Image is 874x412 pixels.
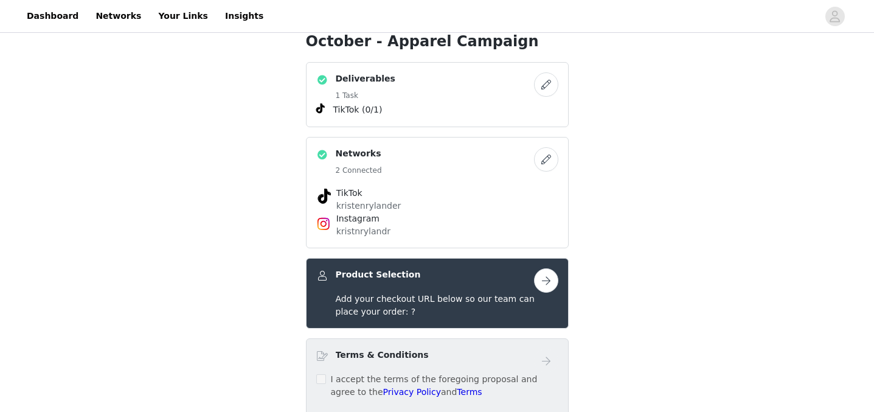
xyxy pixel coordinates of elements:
div: Deliverables [306,62,569,127]
p: I accept the terms of the foregoing proposal and agree to the and [331,373,558,399]
a: Your Links [151,2,215,30]
h4: Instagram [336,212,538,225]
p: kristenrylander [336,200,538,212]
span: TikTok (0/1) [333,103,383,116]
h4: TikTok [336,187,538,200]
a: Insights [218,2,271,30]
img: Instagram Icon [316,217,331,231]
h4: Product Selection [336,268,421,281]
h4: Terms & Conditions [336,349,429,361]
div: Product Selection [306,258,569,329]
h4: Deliverables [336,72,395,85]
div: avatar [829,7,841,26]
a: Networks [88,2,148,30]
h5: 1 Task [336,90,395,101]
h4: Networks [336,147,382,160]
h1: October - Apparel Campaign [306,30,569,52]
a: Privacy Policy [383,387,441,397]
div: Networks [306,137,569,248]
a: Terms [457,387,482,397]
p: kristnrylandr [336,225,538,238]
span: Add your checkout URL below so our team can place your order: ? [336,294,535,316]
h5: 2 Connected [336,165,382,176]
a: Dashboard [19,2,86,30]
